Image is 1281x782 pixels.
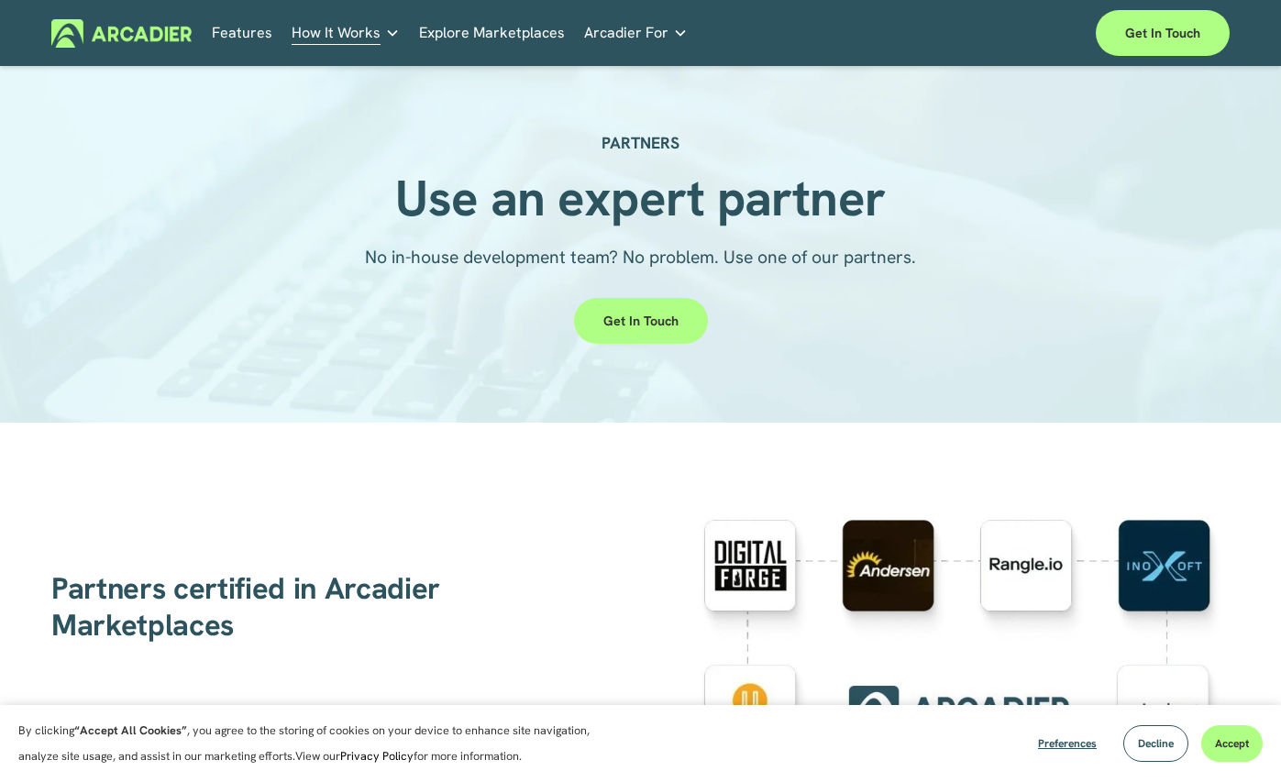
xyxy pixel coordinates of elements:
a: Get in touch [574,298,708,344]
p: By clicking , you agree to the storing of cookies on your device to enhance site navigation, anal... [18,718,614,769]
button: Decline [1123,725,1188,762]
span: No in-house development team? No problem. Use one of our partners. [365,246,916,269]
span: Preferences [1038,736,1097,751]
span: We have certified development partners around the world who are experts in customising our market... [51,702,580,751]
img: Arcadier [51,19,192,48]
strong: Use an expert partner [395,165,886,231]
strong: “Accept All Cookies” [74,722,187,738]
span: How It Works [292,20,381,46]
span: Arcadier For [584,20,668,46]
a: Explore Marketplaces [419,19,565,48]
span: Decline [1138,736,1174,751]
a: folder dropdown [292,19,400,48]
strong: PARTNERS [602,132,679,153]
a: Privacy Policy [340,748,414,764]
a: folder dropdown [584,19,688,48]
a: Get in touch [1096,10,1230,56]
button: Preferences [1024,725,1110,762]
button: Accept [1201,725,1263,762]
span: Partners certified in Arcadier Marketplaces [51,568,448,645]
a: Features [212,19,272,48]
span: Accept [1215,736,1249,751]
